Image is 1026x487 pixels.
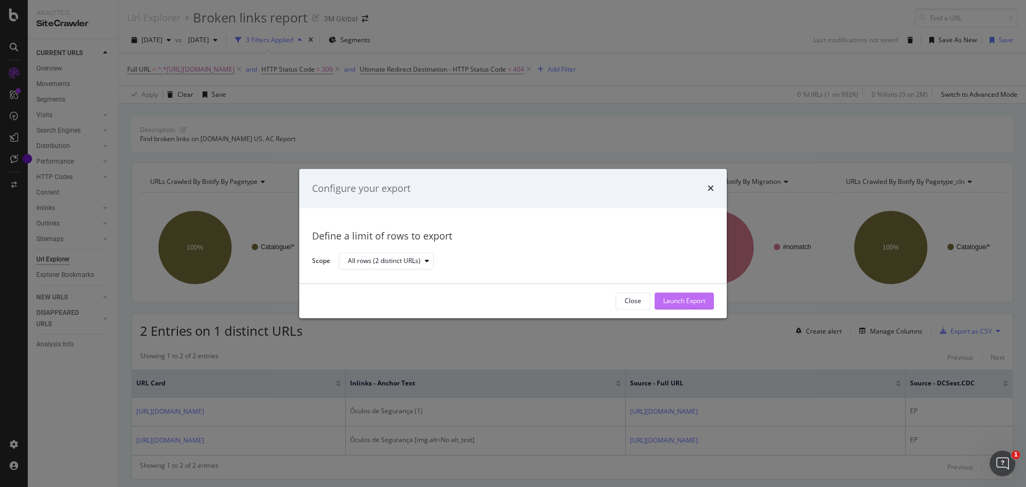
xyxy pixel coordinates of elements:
[625,297,641,306] div: Close
[312,256,330,268] label: Scope
[339,253,434,270] button: All rows (2 distinct URLs)
[312,230,714,244] div: Define a limit of rows to export
[708,182,714,196] div: times
[299,169,727,318] div: modal
[1012,451,1020,459] span: 1
[663,297,705,306] div: Launch Export
[616,292,650,310] button: Close
[990,451,1015,476] iframe: Intercom live chat
[312,182,410,196] div: Configure your export
[655,292,714,310] button: Launch Export
[348,258,421,265] div: All rows (2 distinct URLs)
